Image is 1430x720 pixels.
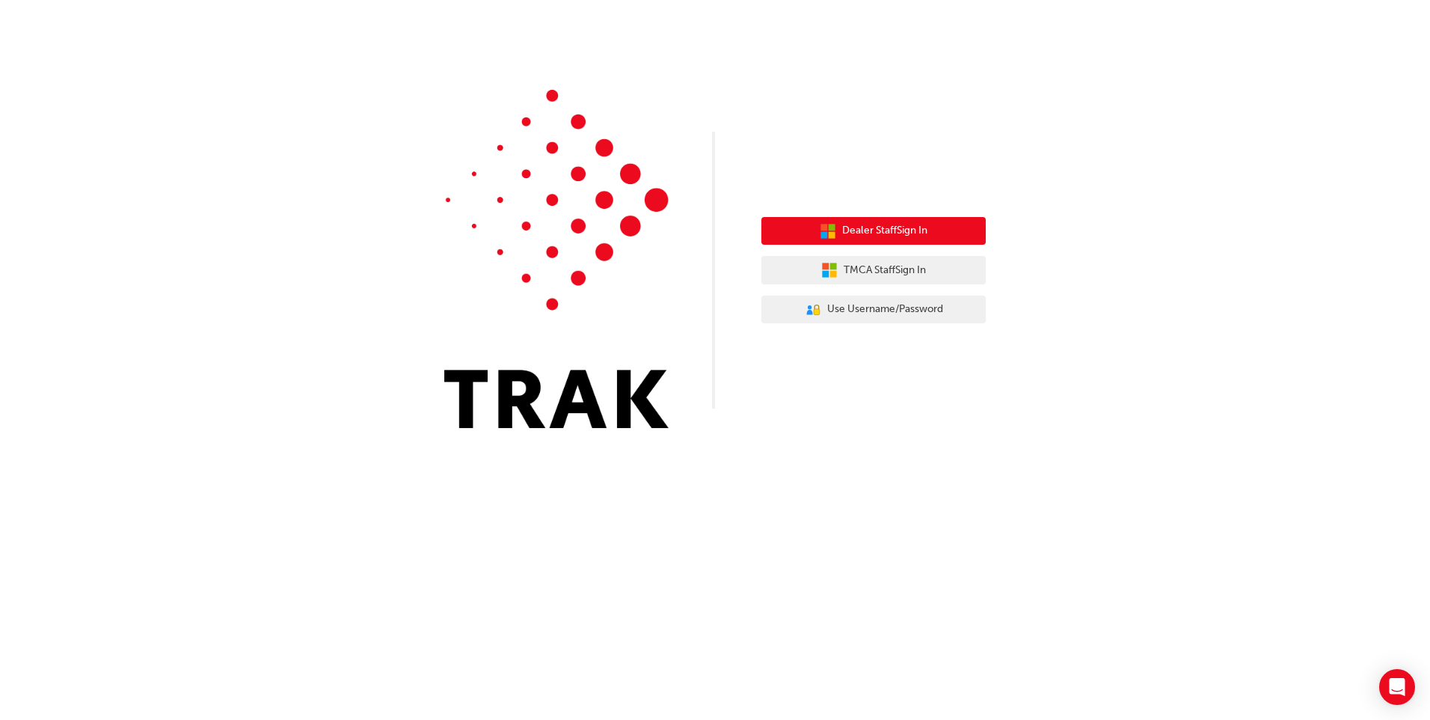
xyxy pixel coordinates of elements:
[761,256,986,284] button: TMCA StaffSign In
[1379,669,1415,705] div: Open Intercom Messenger
[842,222,927,240] span: Dealer Staff Sign In
[761,217,986,245] button: Dealer StaffSign In
[827,301,943,318] span: Use Username/Password
[761,296,986,324] button: Use Username/Password
[444,90,669,428] img: Trak
[844,262,926,279] span: TMCA Staff Sign In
